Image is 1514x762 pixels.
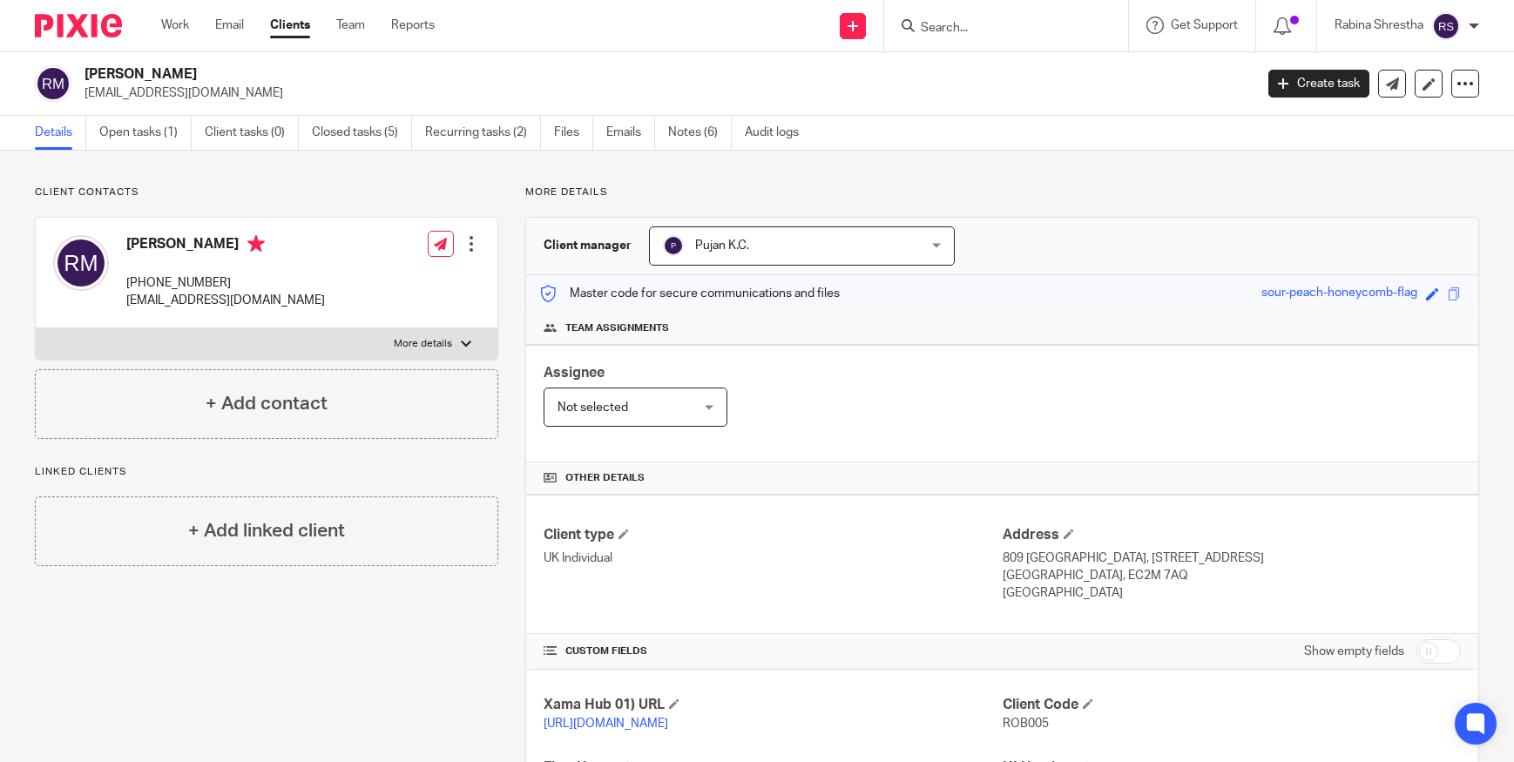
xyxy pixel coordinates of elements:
span: Team assignments [565,321,669,335]
h2: [PERSON_NAME] [84,65,1010,84]
a: Create task [1268,70,1369,98]
h4: Client Code [1003,696,1461,714]
p: [GEOGRAPHIC_DATA], EC2M 7AQ [1003,567,1461,584]
h3: Client manager [544,237,632,254]
h4: Client type [544,526,1002,544]
h4: Xama Hub 01) URL [544,696,1002,714]
p: [PHONE_NUMBER] [126,274,325,292]
div: sour-peach-honeycomb-flag [1261,284,1417,304]
input: Search [919,21,1076,37]
a: Details [35,116,86,150]
a: Team [336,17,365,34]
p: 809 [GEOGRAPHIC_DATA], [STREET_ADDRESS] [1003,550,1461,567]
p: More details [525,185,1479,199]
p: Linked clients [35,465,498,479]
p: Client contacts [35,185,498,199]
p: [EMAIL_ADDRESS][DOMAIN_NAME] [84,84,1242,102]
img: svg%3E [53,235,109,291]
a: Open tasks (1) [99,116,192,150]
img: svg%3E [35,65,71,102]
a: Closed tasks (5) [312,116,412,150]
p: [GEOGRAPHIC_DATA] [1003,584,1461,602]
span: Get Support [1171,19,1238,31]
a: Work [161,17,189,34]
a: Audit logs [745,116,812,150]
span: Not selected [558,401,628,414]
a: [URL][DOMAIN_NAME] [544,718,668,730]
a: Client tasks (0) [205,116,299,150]
h4: CUSTOM FIELDS [544,644,1002,658]
p: UK Individual [544,550,1002,567]
a: Reports [391,17,435,34]
img: svg%3E [1432,12,1460,40]
p: Master code for secure communications and files [539,285,840,302]
label: Show empty fields [1304,643,1404,660]
a: Emails [606,116,655,150]
i: Primary [247,235,265,253]
span: Assignee [544,366,605,380]
span: ROB005 [1003,718,1049,730]
h4: + Add linked client [188,517,345,544]
a: Notes (6) [668,116,732,150]
a: Files [554,116,593,150]
a: Recurring tasks (2) [425,116,541,150]
h4: [PERSON_NAME] [126,235,325,257]
span: Other details [565,471,645,485]
p: Rabina Shrestha [1335,17,1423,34]
img: svg%3E [663,235,684,256]
h4: + Add contact [206,390,328,417]
img: Pixie [35,14,122,37]
h4: Address [1003,526,1461,544]
p: More details [394,337,452,351]
p: [EMAIL_ADDRESS][DOMAIN_NAME] [126,292,325,309]
a: Clients [270,17,310,34]
span: Pujan K.C. [695,239,749,252]
a: Email [215,17,244,34]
